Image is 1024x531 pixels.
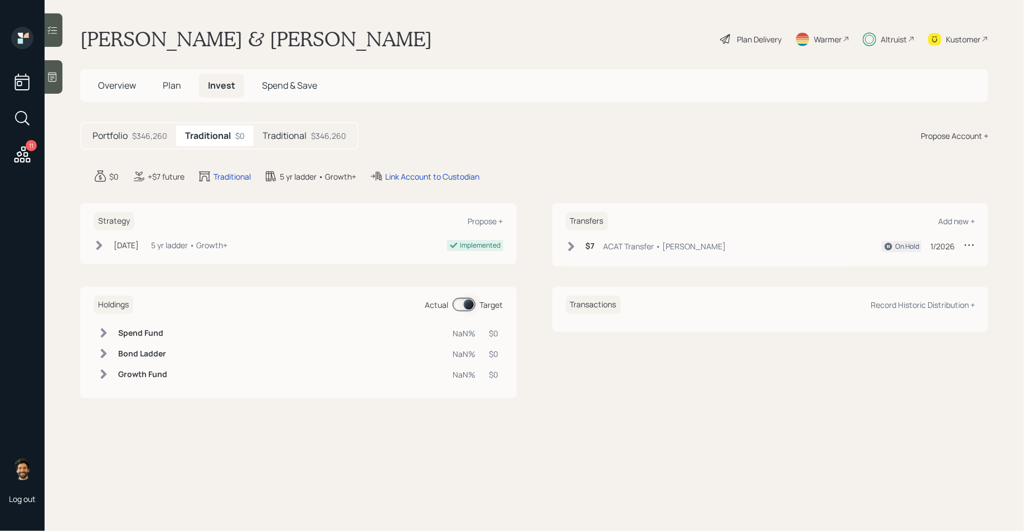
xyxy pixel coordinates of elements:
[148,171,185,182] div: +$7 future
[737,33,782,45] div: Plan Delivery
[453,348,476,360] div: NaN%
[11,458,33,480] img: eric-schwartz-headshot.png
[425,299,449,311] div: Actual
[489,348,499,360] div: $0
[185,131,231,141] h5: Traditional
[93,131,128,141] h5: Portfolio
[946,33,981,45] div: Kustomer
[262,79,317,91] span: Spend & Save
[98,79,136,91] span: Overview
[235,130,245,142] div: $0
[132,130,167,142] div: $346,260
[938,216,975,226] div: Add new +
[480,299,503,311] div: Target
[151,239,227,251] div: 5 yr ladder • Growth+
[385,171,479,182] div: Link Account to Custodian
[453,327,476,339] div: NaN%
[311,130,346,142] div: $346,260
[604,240,726,252] div: ACAT Transfer • [PERSON_NAME]
[114,239,139,251] div: [DATE]
[453,369,476,380] div: NaN%
[586,242,595,251] h6: $7
[489,369,499,380] div: $0
[921,130,988,142] div: Propose Account +
[895,242,919,252] div: On Hold
[460,240,501,250] div: Implemented
[118,329,167,338] h6: Spend Fund
[26,140,37,151] div: 11
[489,327,499,339] div: $0
[280,171,356,182] div: 5 yr ladder • Growth+
[163,79,181,91] span: Plan
[94,212,134,230] h6: Strategy
[930,240,955,252] div: 1/2026
[213,171,251,182] div: Traditional
[208,79,235,91] span: Invest
[566,212,608,230] h6: Transfers
[814,33,842,45] div: Warmer
[871,300,975,310] div: Record Historic Distribution +
[566,296,621,314] h6: Transactions
[118,370,167,379] h6: Growth Fund
[80,27,432,51] h1: [PERSON_NAME] & [PERSON_NAME]
[468,216,503,226] div: Propose +
[109,171,119,182] div: $0
[881,33,907,45] div: Altruist
[263,131,307,141] h5: Traditional
[9,494,36,504] div: Log out
[94,296,133,314] h6: Holdings
[118,349,167,359] h6: Bond Ladder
